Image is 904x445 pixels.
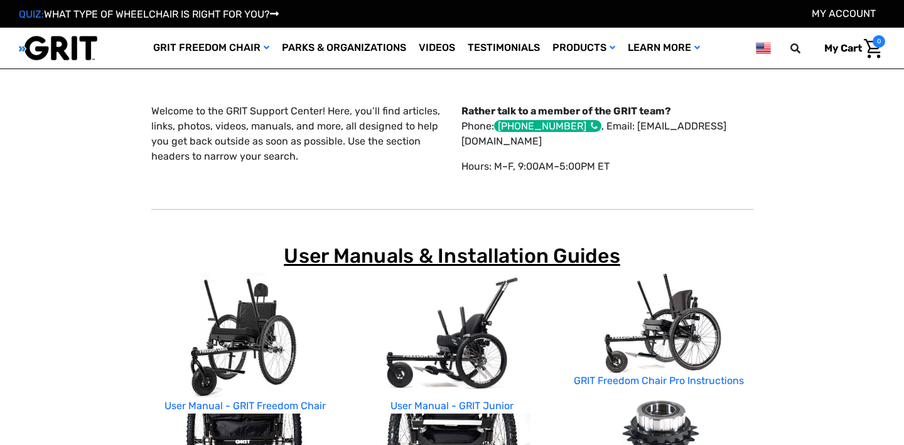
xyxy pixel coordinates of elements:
[864,39,882,58] img: Cart
[461,105,671,117] strong: Rather talk to a member of the GRIT team?
[19,8,44,20] span: QUIZ:
[19,35,97,61] img: GRIT All-Terrain Wheelchair and Mobility Equipment
[546,28,621,69] a: Products
[461,104,753,149] p: Phone: , Email: [EMAIL_ADDRESS][DOMAIN_NAME]
[164,400,326,412] a: User Manual - GRIT Freedom Chair
[276,28,412,69] a: Parks & Organizations
[756,40,771,56] img: us.png
[284,244,620,268] span: User Manuals & Installation Guides
[824,42,862,54] span: My Cart
[461,159,753,174] p: Hours: M–F, 9:00AM–5:00PM ET
[815,35,885,62] a: Cart with 0 items
[494,120,601,132] div: [PHONE_NUMBER]
[574,375,744,387] a: GRIT Freedom Chair Pro Instructions
[151,104,443,164] p: Welcome to the GRIT Support Center! Here, you’ll find articles, links, photos, videos, manuals, a...
[812,8,876,19] a: Account
[390,400,514,412] a: User Manual - GRIT Junior
[147,28,276,69] a: GRIT Freedom Chair
[19,8,279,20] a: QUIZ:WHAT TYPE OF WHEELCHAIR IS RIGHT FOR YOU?
[796,35,815,62] input: Search
[461,28,546,69] a: Testimonials
[412,28,461,69] a: Videos
[873,35,885,48] span: 0
[621,28,706,69] a: Learn More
